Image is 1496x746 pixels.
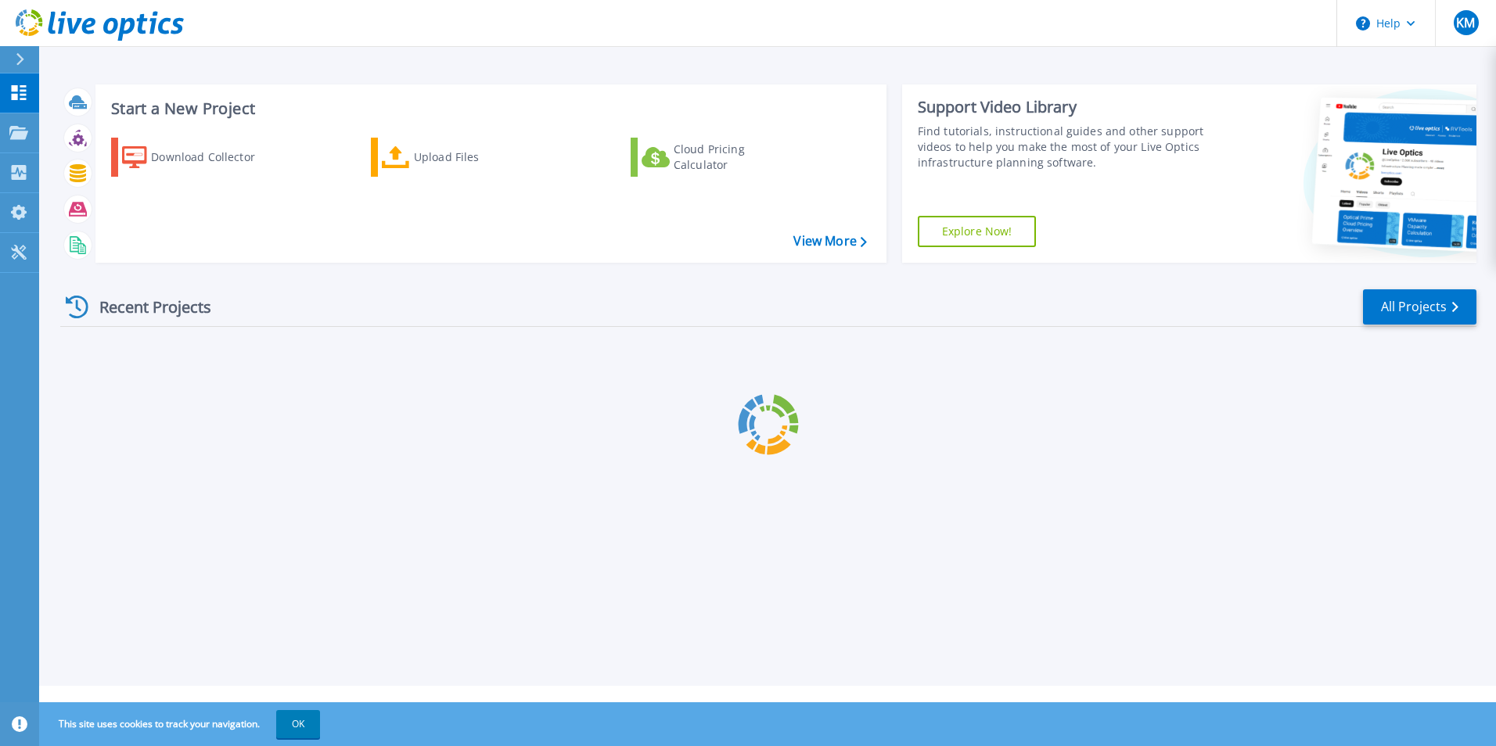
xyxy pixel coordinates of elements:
[111,138,286,177] a: Download Collector
[414,142,539,173] div: Upload Files
[1363,289,1476,325] a: All Projects
[43,710,320,738] span: This site uses cookies to track your navigation.
[674,142,799,173] div: Cloud Pricing Calculator
[918,124,1210,170] div: Find tutorials, instructional guides and other support videos to help you make the most of your L...
[1456,16,1475,29] span: KM
[276,710,320,738] button: OK
[60,288,232,326] div: Recent Projects
[151,142,276,173] div: Download Collector
[111,100,866,117] h3: Start a New Project
[918,216,1037,247] a: Explore Now!
[793,234,866,249] a: View More
[631,138,805,177] a: Cloud Pricing Calculator
[371,138,545,177] a: Upload Files
[918,97,1210,117] div: Support Video Library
